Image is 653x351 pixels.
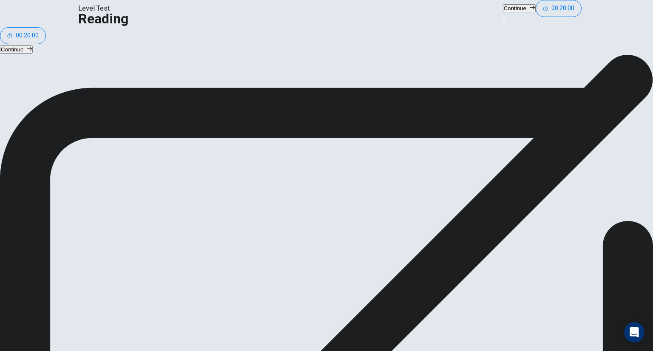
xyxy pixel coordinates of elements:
h1: Reading [78,14,128,24]
span: 00:20:00 [551,5,574,12]
button: Continue [503,4,536,12]
span: 00:20:00 [16,32,39,39]
div: Open Intercom Messenger [624,322,644,343]
span: Level Test [78,3,128,14]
